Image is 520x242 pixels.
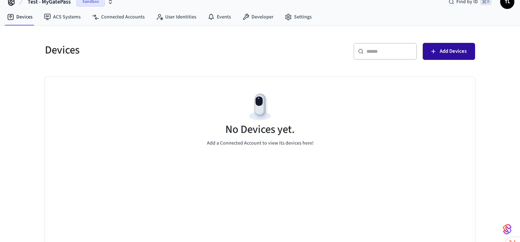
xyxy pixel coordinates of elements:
[86,11,150,23] a: Connected Accounts
[202,11,237,23] a: Events
[503,224,512,235] img: SeamLogoGradient.69752ec5.svg
[279,11,317,23] a: Settings
[1,11,38,23] a: Devices
[225,122,295,137] h5: No Devices yet.
[440,47,467,56] span: Add Devices
[423,43,475,60] button: Add Devices
[38,11,86,23] a: ACS Systems
[237,11,279,23] a: Developer
[207,140,313,147] p: Add a Connected Account to view its devices here!
[150,11,202,23] a: User Identities
[244,91,276,123] img: Devices Empty State
[45,43,256,57] h5: Devices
